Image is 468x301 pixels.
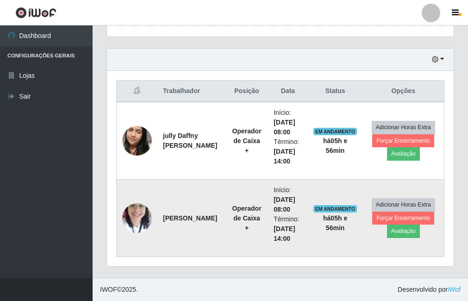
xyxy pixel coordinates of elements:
button: Forçar Encerramento [372,212,434,225]
img: CoreUI Logo [15,7,56,19]
time: [DATE] 14:00 [274,225,295,242]
button: Avaliação [387,147,420,160]
time: [DATE] 14:00 [274,148,295,165]
span: EM ANDAMENTO [313,128,357,135]
button: Forçar Encerramento [372,134,434,147]
strong: [PERSON_NAME] [163,214,217,222]
span: © 2025 . [100,285,138,295]
li: Término: [274,137,302,166]
button: Adicionar Horas Extra [372,121,435,134]
li: Início: [274,185,302,214]
th: Data [268,81,308,102]
button: Avaliação [387,225,420,238]
strong: jully Daffny [PERSON_NAME] [163,132,217,149]
li: Início: [274,108,302,137]
strong: há 05 h e 56 min [323,214,347,232]
time: [DATE] 08:00 [274,119,295,136]
time: [DATE] 08:00 [274,196,295,213]
th: Trabalhador [157,81,225,102]
li: Término: [274,214,302,244]
th: Opções [363,81,444,102]
button: Adicionar Horas Extra [372,198,435,211]
span: Desenvolvido por [398,285,461,295]
a: iWof [448,286,461,293]
span: EM ANDAMENTO [313,205,357,213]
strong: Operador de Caixa + [232,205,262,232]
th: Status [308,81,363,102]
th: Posição [225,81,268,102]
img: 1696275529779.jpeg [122,114,152,167]
span: IWOF [100,286,117,293]
img: 1739952008601.jpeg [122,198,152,238]
strong: Operador de Caixa + [232,127,262,154]
strong: há 05 h e 56 min [323,137,347,154]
